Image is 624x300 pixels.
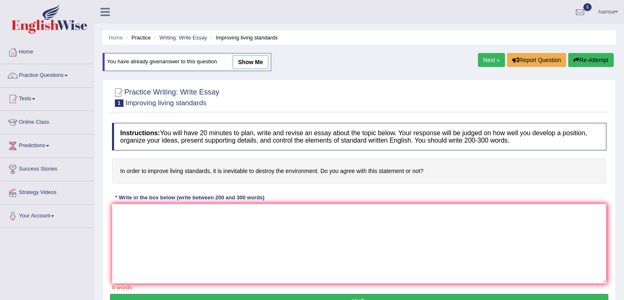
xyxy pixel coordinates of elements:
[0,181,94,202] a: Strategy Videos
[112,159,606,184] h4: In order to improve living standards, it is inevitable to destroy the environment. Do you agree w...
[0,205,94,225] a: Your Account
[159,35,207,41] a: Writing: Write Essay
[112,284,606,291] div: 0 words
[112,123,606,150] h4: You will have 20 minutes to plan, write and revise an essay about the topic below. Your response ...
[568,53,614,67] button: Re-Attempt
[0,158,94,178] a: Success Stories
[109,35,123,41] a: Home
[112,86,219,107] h2: Practice Writing: Write Essay
[583,3,592,11] span: 6
[0,88,94,108] a: Tests
[209,34,278,42] li: Improving living standards
[0,41,94,61] a: Home
[112,194,267,202] div: * Write in the box below (write between 200 and 300 words)
[124,34,151,42] li: Practice
[0,111,94,132] a: Online Class
[103,53,271,71] div: You have already given answer to this question
[478,53,505,67] a: Next »
[0,64,94,85] a: Practice Questions
[126,99,206,107] small: Improving living standards
[120,129,160,136] b: Instructions:
[115,99,123,107] span: 1
[233,55,268,69] a: show me
[0,134,94,155] a: Predictions
[507,53,566,67] button: Report Question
